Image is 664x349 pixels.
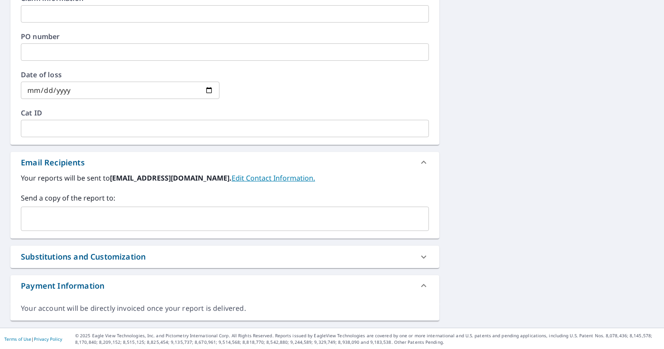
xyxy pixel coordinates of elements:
[232,173,315,183] a: EditContactInfo
[21,280,104,292] div: Payment Information
[10,246,439,268] div: Substitutions and Customization
[34,336,62,342] a: Privacy Policy
[75,333,660,346] p: © 2025 Eagle View Technologies, Inc. and Pictometry International Corp. All Rights Reserved. Repo...
[10,275,439,296] div: Payment Information
[21,251,146,263] div: Substitutions and Customization
[21,303,429,313] div: Your account will be directly invoiced once your report is delivered.
[21,71,219,78] label: Date of loss
[21,157,85,168] div: Email Recipients
[110,173,232,183] b: [EMAIL_ADDRESS][DOMAIN_NAME].
[4,336,62,342] p: |
[21,33,429,40] label: PO number
[21,109,429,116] label: Cat ID
[21,173,429,183] label: Your reports will be sent to
[4,336,31,342] a: Terms of Use
[21,193,429,203] label: Send a copy of the report to:
[10,152,439,173] div: Email Recipients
